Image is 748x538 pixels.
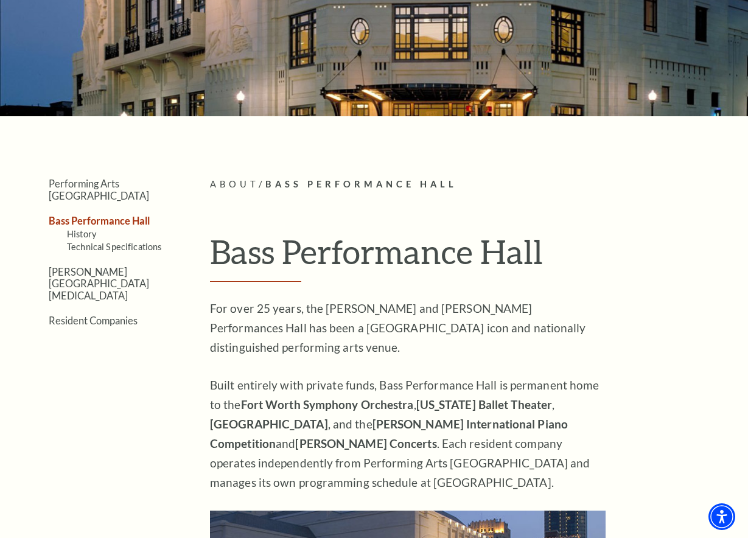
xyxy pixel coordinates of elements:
a: Resident Companies [49,315,138,326]
div: Accessibility Menu [708,503,735,530]
span: About [210,179,259,189]
a: Bass Performance Hall [49,215,150,226]
strong: [GEOGRAPHIC_DATA] [210,417,328,431]
strong: [PERSON_NAME] International Piano Competition [210,417,568,450]
h1: Bass Performance Hall [210,232,736,282]
strong: [US_STATE] Ballet Theater [416,397,553,411]
a: History [67,229,96,239]
p: Built entirely with private funds, Bass Performance Hall is permanent home to the , , , and the a... [210,376,606,492]
a: Technical Specifications [67,242,161,252]
strong: [PERSON_NAME] Concerts [295,436,436,450]
p: / [210,177,736,192]
span: Bass Performance Hall [265,179,457,189]
p: For over 25 years, the [PERSON_NAME] and [PERSON_NAME] Performances Hall has been a [GEOGRAPHIC_D... [210,299,606,357]
a: [PERSON_NAME][GEOGRAPHIC_DATA][MEDICAL_DATA] [49,266,149,301]
strong: Fort Worth Symphony Orchestra [241,397,414,411]
a: Performing Arts [GEOGRAPHIC_DATA] [49,178,149,201]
